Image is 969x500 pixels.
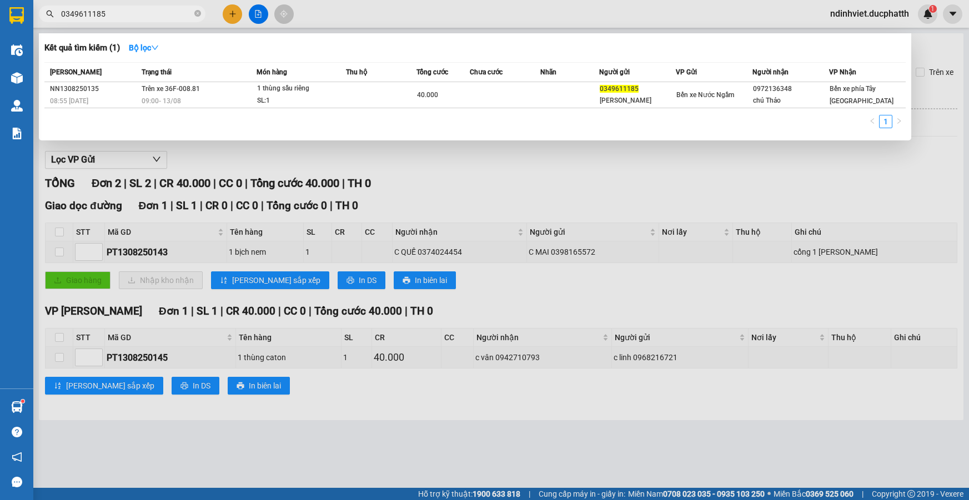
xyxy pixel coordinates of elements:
span: question-circle [12,427,22,437]
strong: Bộ lọc [129,43,159,52]
input: Tìm tên, số ĐT hoặc mã đơn [61,8,192,20]
a: 1 [880,115,892,128]
span: 09:00 - 13/08 [142,97,181,105]
span: Bến xe phía Tây [GEOGRAPHIC_DATA] [830,85,893,105]
span: VP Gửi [676,68,697,76]
span: notification [12,452,22,462]
div: 0972136348 [753,83,829,95]
sup: 1 [21,400,24,403]
img: logo-vxr [9,7,24,24]
span: Nhãn [540,68,556,76]
img: warehouse-icon [11,100,23,112]
div: [PERSON_NAME] [600,95,675,107]
div: chú Thảo [753,95,829,107]
span: Món hàng [257,68,287,76]
img: solution-icon [11,128,23,139]
span: left [869,118,876,124]
div: NN1308250135 [50,83,138,95]
h3: Kết quả tìm kiếm ( 1 ) [44,42,120,54]
span: close-circle [194,10,201,17]
span: 40.000 [417,91,438,99]
button: Bộ lọcdown [120,39,168,57]
span: close-circle [194,9,201,19]
span: Chưa cước [470,68,503,76]
span: VP Nhận [829,68,856,76]
span: Trên xe 36F-008.81 [142,85,200,93]
span: Thu hộ [346,68,367,76]
span: Người gửi [599,68,630,76]
span: message [12,477,22,487]
span: Trạng thái [142,68,172,76]
button: right [892,115,906,128]
span: right [896,118,902,124]
span: down [151,44,159,52]
img: warehouse-icon [11,72,23,84]
span: Tổng cước [416,68,448,76]
span: 08:55 [DATE] [50,97,88,105]
button: left [866,115,879,128]
span: 0349611185 [600,85,639,93]
li: Previous Page [866,115,879,128]
img: warehouse-icon [11,44,23,56]
div: 1 thùng sầu riêng [257,83,340,95]
span: search [46,10,54,18]
img: warehouse-icon [11,401,23,413]
div: SL: 1 [257,95,340,107]
span: Bến xe Nước Ngầm [676,91,734,99]
span: Người nhận [752,68,789,76]
span: [PERSON_NAME] [50,68,102,76]
li: Next Page [892,115,906,128]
